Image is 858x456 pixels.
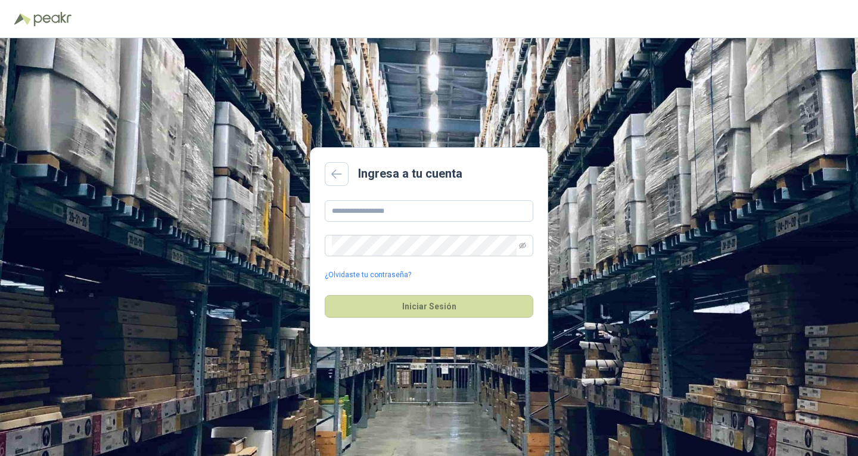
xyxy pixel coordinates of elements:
[519,242,526,249] span: eye-invisible
[358,165,462,183] h2: Ingresa a tu cuenta
[33,12,71,26] img: Peakr
[325,269,411,281] a: ¿Olvidaste tu contraseña?
[14,13,31,25] img: Logo
[325,295,533,318] button: Iniciar Sesión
